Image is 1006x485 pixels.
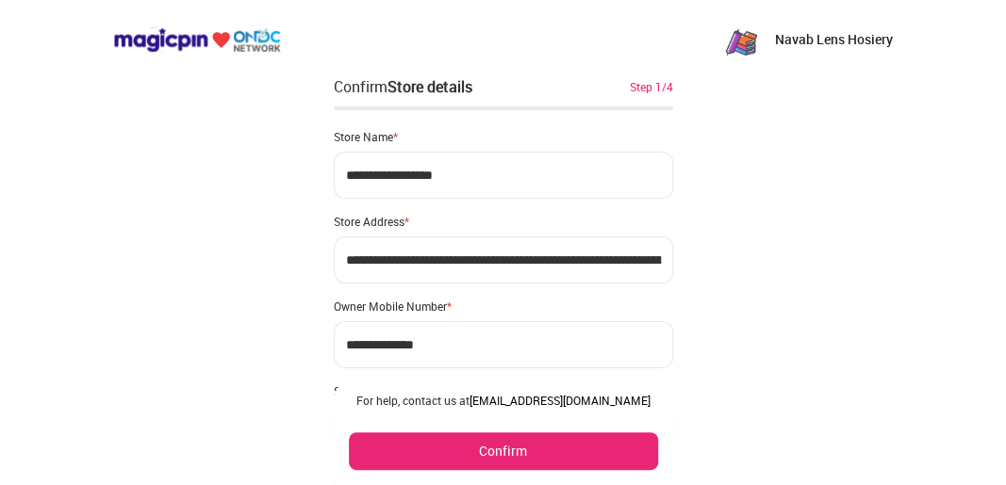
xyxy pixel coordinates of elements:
div: For help, contact us at [349,393,658,408]
div: Store Mobile Number [334,383,673,398]
div: Step 1/4 [630,78,673,95]
button: Confirm [349,432,658,470]
p: Navab Lens Hosiery [775,30,893,49]
div: Confirm [334,75,472,98]
img: ondc-logo-new-small.8a59708e.svg [113,27,281,53]
div: Store Address [334,214,673,229]
a: [EMAIL_ADDRESS][DOMAIN_NAME] [470,393,651,408]
div: Store details [388,76,472,97]
img: zN8eeJ7_1yFC7u6ROh_yaNnuSMByXp4ytvKet0ObAKR-3G77a2RQhNqTzPi8_o_OMQ7Yu_PgX43RpeKyGayj_rdr-Pw [722,21,760,58]
div: Store Name [334,129,673,144]
div: Owner Mobile Number [334,299,673,314]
